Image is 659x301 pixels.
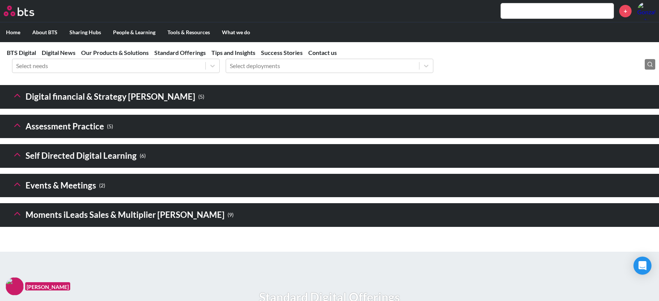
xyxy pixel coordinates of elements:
[261,49,303,56] a: Success Stories
[154,49,206,56] a: Standard Offerings
[7,49,36,56] a: BTS Digital
[637,2,655,20] a: Profile
[637,2,655,20] img: Gonzalo Ortega
[25,282,70,291] figcaption: [PERSON_NAME]
[198,92,204,102] small: ( 5 )
[4,6,48,16] a: Go home
[228,210,234,220] small: ( 9 )
[211,49,255,56] a: Tips and Insights
[81,49,149,56] a: Our Products & Solutions
[107,23,161,42] label: People & Learning
[161,23,216,42] label: Tools & Resources
[6,277,24,295] img: F
[107,122,113,132] small: ( 5 )
[308,49,337,56] a: Contact us
[216,23,256,42] label: What we do
[4,6,34,16] img: BTS Logo
[63,23,107,42] label: Sharing Hubs
[99,181,105,191] small: ( 2 )
[42,49,75,56] a: Digital News
[633,257,651,275] div: Open Intercom Messenger
[12,178,105,194] h3: Events & Meetings
[12,207,234,223] h3: Moments iLeads Sales & Multiplier [PERSON_NAME]
[12,148,146,164] h3: Self Directed Digital Learning
[140,151,146,161] small: ( 6 )
[619,5,632,17] a: +
[12,89,204,105] h3: Digital financial & Strategy [PERSON_NAME]
[26,23,63,42] label: About BTS
[12,119,113,135] h3: Assessment Practice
